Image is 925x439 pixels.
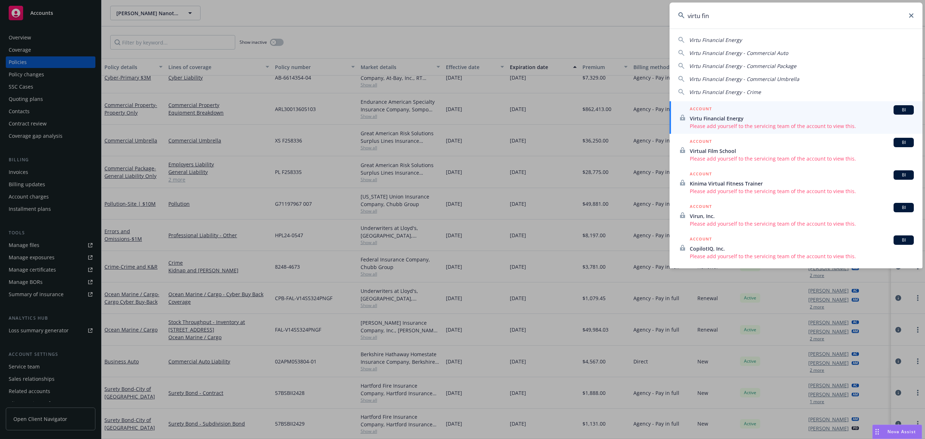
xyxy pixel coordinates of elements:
a: ACCOUNTBICopilotIQ, Inc.Please add yourself to the servicing team of the account to view this. [670,231,922,264]
span: BI [896,139,911,146]
div: Drag to move [873,425,882,439]
span: Nova Assist [887,429,916,435]
button: Nova Assist [872,425,922,439]
a: ACCOUNTBIKinima Virtual Fitness TrainerPlease add yourself to the servicing team of the account t... [670,166,922,199]
h5: ACCOUNT [690,235,712,244]
a: ACCOUNTBIVirtual Film SchoolPlease add yourself to the servicing team of the account to view this. [670,134,922,166]
span: Virtu Financial Energy - Crime [689,89,761,95]
span: Virtual Film School [690,147,914,155]
span: Please add yourself to the servicing team of the account to view this. [690,155,914,162]
h5: ACCOUNT [690,170,712,179]
span: Virtu Financial Energy - Commercial Umbrella [689,76,799,82]
span: Please add yourself to the servicing team of the account to view this. [690,187,914,195]
span: BI [896,237,911,243]
span: Please add yourself to the servicing team of the account to view this. [690,122,914,130]
span: BI [896,204,911,211]
input: Search... [670,3,922,29]
span: Please add yourself to the servicing team of the account to view this. [690,220,914,227]
span: Virtu Financial Energy - Commercial Package [689,63,796,69]
a: ACCOUNTBIVirun, Inc.Please add yourself to the servicing team of the account to view this. [670,199,922,231]
span: BI [896,107,911,113]
span: Please add yourself to the servicing team of the account to view this. [690,252,914,260]
h5: ACCOUNT [690,138,712,146]
span: Kinima Virtual Fitness Trainer [690,180,914,187]
h5: ACCOUNT [690,203,712,212]
a: ACCOUNTBIVirtu Financial EnergyPlease add yourself to the servicing team of the account to view t... [670,101,922,134]
span: BI [896,172,911,178]
span: Virtu Financial Energy [689,37,742,43]
span: Virtu Financial Energy - Commercial Auto [689,50,788,56]
span: Virun, Inc. [690,212,914,220]
span: Virtu Financial Energy [690,115,914,122]
h5: ACCOUNT [690,105,712,114]
span: CopilotIQ, Inc. [690,245,914,252]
